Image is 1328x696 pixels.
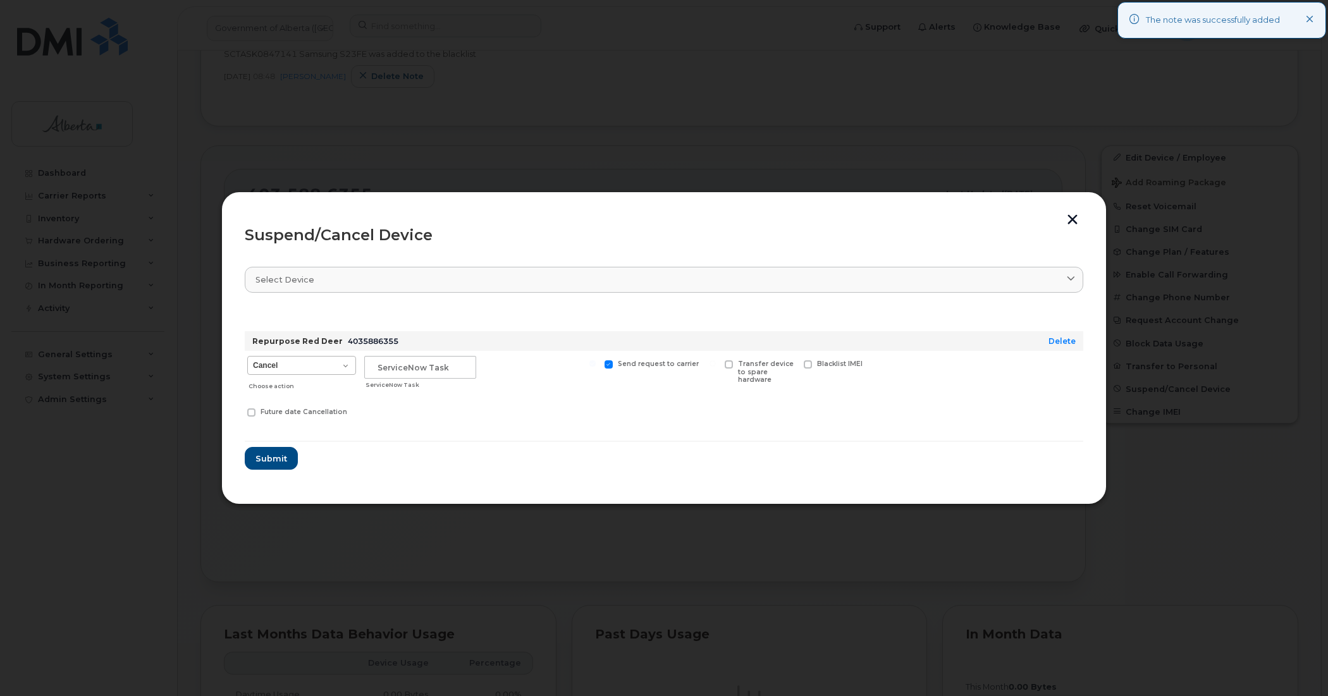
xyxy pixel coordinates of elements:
[1146,14,1280,27] div: The note was successfully added
[1048,336,1076,346] a: Delete
[249,376,356,391] div: Choose action
[245,228,1083,243] div: Suspend/Cancel Device
[255,274,314,286] span: Select device
[245,447,298,470] button: Submit
[252,336,343,346] strong: Repurpose Red Deer
[817,360,863,368] span: Blacklist IMEI
[618,360,699,368] span: Send request to carrier
[710,360,716,367] input: Transfer device to spare hardware
[364,356,476,379] input: ServiceNow Task
[245,267,1083,293] a: Select device
[255,453,287,465] span: Submit
[738,360,794,384] span: Transfer device to spare hardware
[589,360,596,367] input: Send request to carrier
[261,408,347,416] span: Future date Cancellation
[348,336,398,346] span: 4035886355
[789,360,795,367] input: Blacklist IMEI
[366,380,476,390] div: ServiceNow Task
